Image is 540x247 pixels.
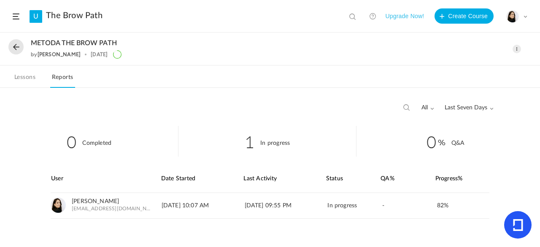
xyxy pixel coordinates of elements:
div: Last Activity [243,165,325,193]
span: [EMAIL_ADDRESS][DOMAIN_NAME] [72,206,154,212]
div: by [31,52,81,57]
div: Date Started [161,165,243,193]
cite: In progress [260,140,290,146]
img: poza-profil.jpg [507,11,518,22]
a: [PERSON_NAME] [38,51,81,57]
div: - [382,193,436,218]
div: Status [326,165,380,193]
span: all [421,104,434,111]
span: METODA THE BROW PATH [31,39,117,47]
cite: Completed [82,140,111,146]
span: 0 [427,129,445,153]
a: [PERSON_NAME] [72,198,119,205]
a: Reports [50,72,75,88]
div: Progress% [435,165,489,193]
cite: Q&A [451,140,464,146]
div: [DATE] 09:55 PM [245,193,327,218]
div: [DATE] 10:07 AM [162,193,243,218]
span: 0 [67,129,76,153]
div: 82% [437,198,482,213]
span: Last Seven Days [445,104,494,111]
div: User [51,165,160,193]
a: U [30,10,42,23]
div: QA% [381,165,435,193]
div: In progress [327,193,381,218]
button: Create Course [435,8,494,24]
a: The Brow Path [46,11,103,21]
div: [DATE] [91,52,108,57]
a: Lessons [13,72,37,88]
span: 1 [245,129,254,153]
img: poza-profil.jpg [51,198,66,213]
button: Upgrade Now! [385,8,424,24]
